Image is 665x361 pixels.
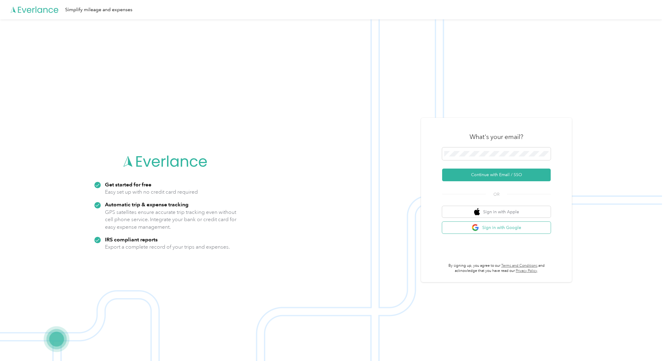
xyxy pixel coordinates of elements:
[105,181,151,188] strong: Get started for free
[442,222,551,234] button: google logoSign in with Google
[442,169,551,181] button: Continue with Email / SSO
[470,133,523,141] h3: What's your email?
[65,6,132,14] div: Simplify mileage and expenses
[105,243,230,251] p: Export a complete record of your trips and expenses.
[105,188,198,196] p: Easy set up with no credit card required
[105,208,237,231] p: GPS satellites ensure accurate trip tracking even without cell phone service. Integrate your bank...
[474,208,480,216] img: apple logo
[472,224,479,231] img: google logo
[501,263,537,268] a: Terms and Conditions
[442,206,551,218] button: apple logoSign in with Apple
[105,201,188,208] strong: Automatic trip & expense tracking
[516,269,537,273] a: Privacy Policy
[486,191,507,198] span: OR
[442,263,551,274] p: By signing up, you agree to our and acknowledge that you have read our .
[105,236,158,243] strong: IRS compliant reports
